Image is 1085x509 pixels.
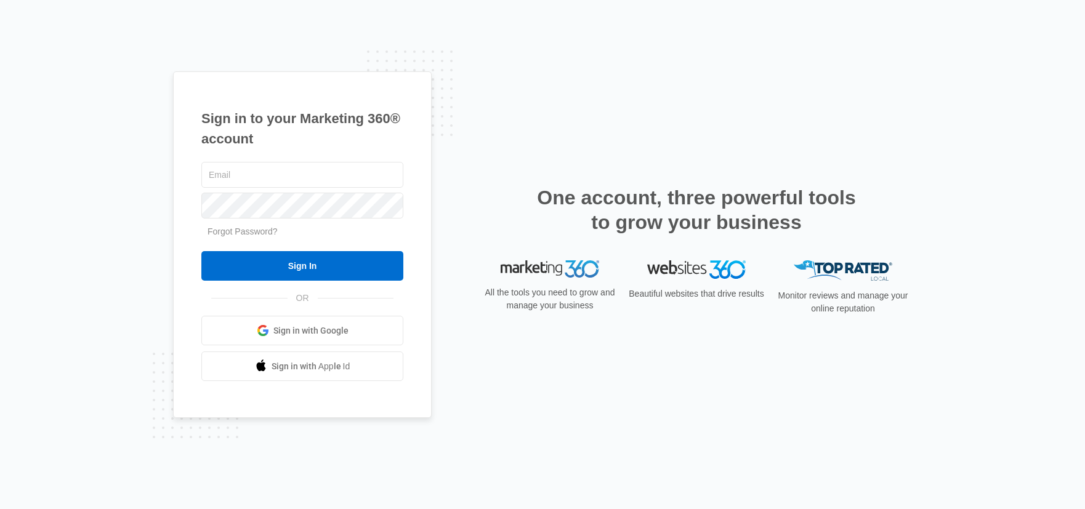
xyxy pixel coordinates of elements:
h2: One account, three powerful tools to grow your business [533,185,860,234]
input: Email [201,162,403,188]
p: Monitor reviews and manage your online reputation [774,289,912,315]
img: Marketing 360 [501,260,599,278]
a: Sign in with Apple Id [201,351,403,381]
p: All the tools you need to grow and manage your business [481,286,619,312]
a: Forgot Password? [208,226,278,236]
input: Sign In [201,251,403,281]
a: Sign in with Google [201,316,403,345]
img: Top Rated Local [794,260,892,281]
h1: Sign in to your Marketing 360® account [201,108,403,149]
p: Beautiful websites that drive results [627,287,765,300]
img: Websites 360 [647,260,746,278]
span: Sign in with Google [273,324,349,337]
span: OR [288,292,318,305]
span: Sign in with Apple Id [272,360,350,373]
